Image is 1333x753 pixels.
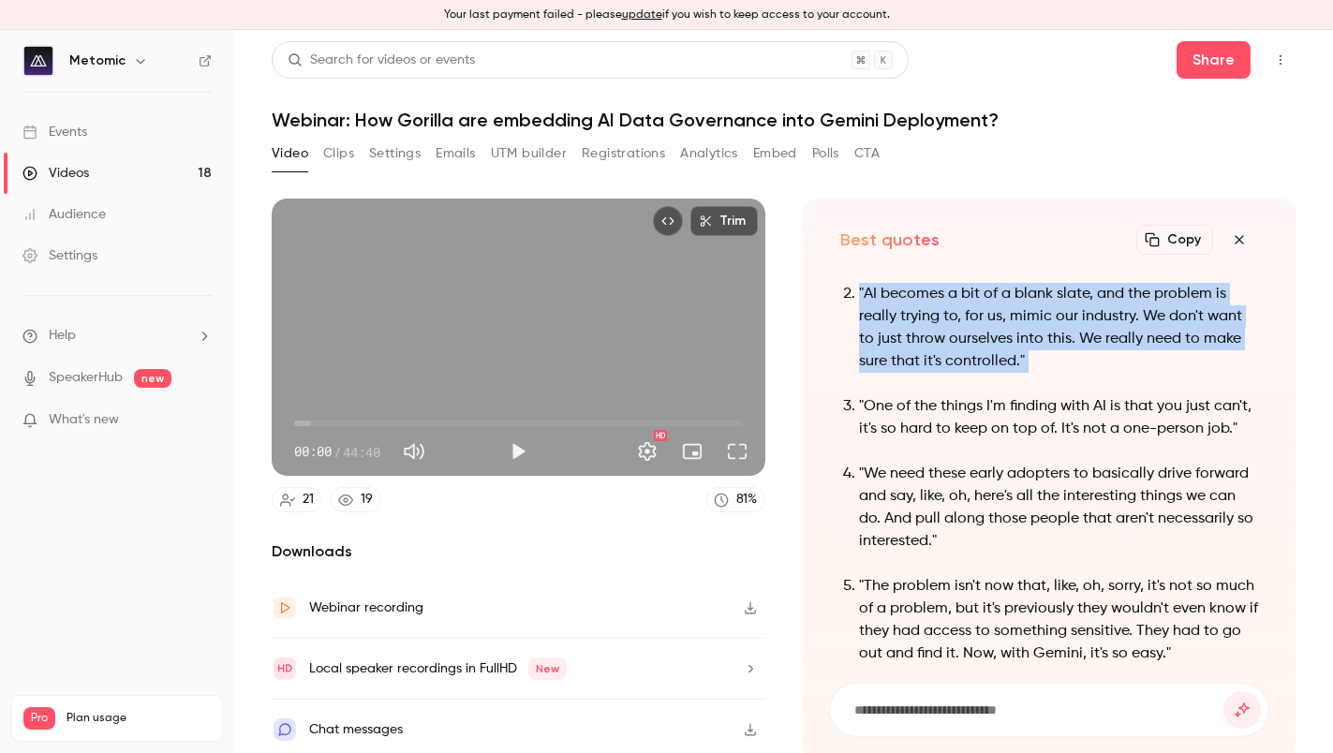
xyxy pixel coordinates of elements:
button: Clips [323,139,354,169]
p: Your last payment failed - please if you wish to keep access to your account. [444,7,890,23]
div: HD [654,430,667,441]
h6: Metomic [69,52,126,70]
a: 81% [705,487,765,512]
div: 81 % [736,490,757,509]
div: Chat messages [309,718,403,741]
span: Help [49,326,76,346]
button: Play [499,433,537,470]
div: 00:00 [294,442,380,462]
div: Webinar recording [309,597,423,619]
button: Share [1177,41,1251,79]
button: CTA [854,139,880,169]
div: Local speaker recordings in FullHD [309,657,567,680]
button: Trim [690,206,758,236]
div: 21 [303,490,314,509]
a: SpeakerHub [49,368,123,388]
span: / [333,442,341,462]
div: Videos [22,164,89,183]
button: UTM builder [491,139,567,169]
button: Top Bar Actions [1266,45,1296,75]
button: Registrations [582,139,665,169]
img: Metomic [23,46,53,76]
button: Turn on miniplayer [674,433,711,470]
button: Polls [812,139,839,169]
button: update [622,7,662,23]
p: "We need these early adopters to basically drive forward and say, like, oh, here's all the intere... [859,463,1259,553]
span: New [528,657,567,680]
button: Settings [369,139,421,169]
a: 19 [330,487,381,512]
li: help-dropdown-opener [22,326,212,346]
h1: Webinar: How Gorilla are embedding AI Data Governance into Gemini Deployment? [272,109,1296,131]
div: Search for videos or events [288,51,475,70]
button: Mute [395,433,433,470]
p: "AI becomes a bit of a blank slate, and the problem is really trying to, for us, mimic our indust... [859,283,1259,373]
h2: Best quotes [840,229,940,251]
span: new [134,369,171,388]
iframe: Noticeable Trigger [189,412,212,429]
span: 00:00 [294,442,332,462]
h2: Downloads [272,540,765,563]
div: Audience [22,205,106,224]
button: Video [272,139,308,169]
a: 21 [272,487,322,512]
p: "One of the things I'm finding with AI is that you just can't, it's so hard to keep on top of. It... [859,395,1259,440]
button: Copy [1136,225,1213,255]
button: Emails [436,139,475,169]
div: Events [22,123,87,141]
p: "The problem isn't now that, like, oh, sorry, it's not so much of a problem, but it's previously ... [859,575,1259,665]
button: Embed [753,139,797,169]
button: Embed video [653,206,683,236]
button: Analytics [680,139,738,169]
div: Settings [22,246,97,265]
span: 44:40 [343,442,380,462]
button: Settings [629,433,666,470]
span: Plan usage [67,711,211,726]
span: Pro [23,707,55,730]
button: Full screen [718,433,756,470]
span: What's new [49,410,119,430]
div: 19 [361,490,373,509]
